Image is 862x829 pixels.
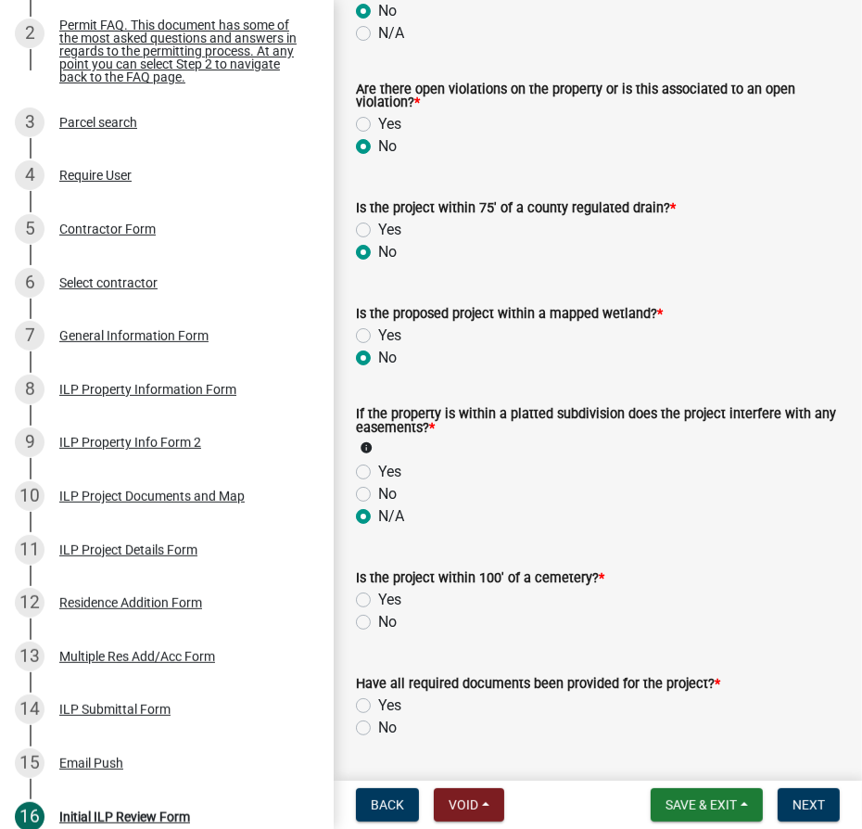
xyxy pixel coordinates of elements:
[360,441,373,454] i: info
[15,268,44,298] div: 6
[356,408,840,435] label: If the property is within a platted subdivision does the project interfere with any easements?
[15,588,44,618] div: 12
[15,214,44,244] div: 5
[378,22,404,45] label: N/A
[378,461,401,483] label: Yes
[59,543,197,556] div: ILP Project Details Form
[378,483,397,505] label: No
[378,113,401,135] label: Yes
[651,788,763,822] button: Save & Exit
[378,347,397,369] label: No
[59,810,190,823] div: Initial ILP Review Form
[15,160,44,190] div: 4
[59,436,201,449] div: ILP Property Info Form 2
[59,116,137,129] div: Parcel search
[378,717,397,739] label: No
[378,611,397,633] label: No
[15,748,44,778] div: 15
[15,481,44,511] div: 10
[59,169,132,182] div: Require User
[449,797,478,812] span: Void
[666,797,737,812] span: Save & Exit
[356,788,419,822] button: Back
[59,757,123,770] div: Email Push
[59,596,202,609] div: Residence Addition Form
[59,276,158,289] div: Select contractor
[59,383,236,396] div: ILP Property Information Form
[356,678,720,691] label: Have all required documents been provided for the project?
[15,427,44,457] div: 9
[15,321,44,351] div: 7
[15,19,44,48] div: 2
[15,535,44,565] div: 11
[59,490,245,503] div: ILP Project Documents and Map
[15,108,44,137] div: 3
[378,241,397,263] label: No
[378,589,401,611] label: Yes
[792,797,825,812] span: Next
[15,695,44,724] div: 14
[356,83,840,110] label: Are there open violations on the property or is this associated to an open violation?
[371,797,404,812] span: Back
[356,572,604,585] label: Is the project within 100' of a cemetery?
[378,325,401,347] label: Yes
[378,695,401,717] label: Yes
[434,788,504,822] button: Void
[378,135,397,158] label: No
[356,308,663,321] label: Is the proposed project within a mapped wetland?
[15,375,44,404] div: 8
[378,505,404,528] label: N/A
[356,202,676,215] label: Is the project within 75' of a county regulated drain?
[59,19,304,83] div: Permit FAQ. This document has some of the most asked questions and answers in regards to the perm...
[59,703,171,716] div: ILP Submittal Form
[59,329,209,342] div: General Information Form
[59,223,156,236] div: Contractor Form
[378,219,401,241] label: Yes
[778,788,840,822] button: Next
[59,650,215,663] div: Multiple Res Add/Acc Form
[15,642,44,671] div: 13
